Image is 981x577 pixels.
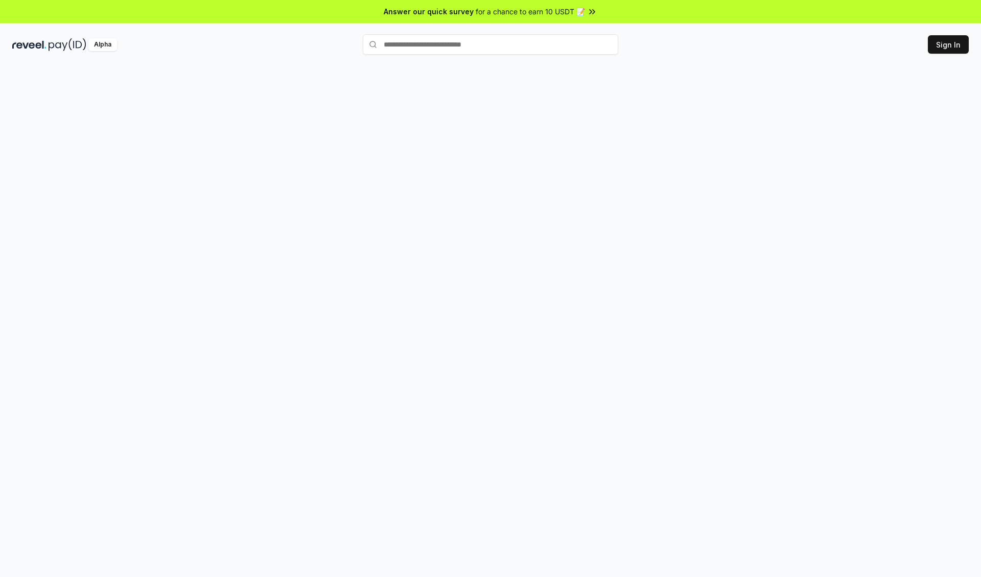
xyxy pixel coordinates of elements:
div: Alpha [88,38,117,51]
span: Answer our quick survey [384,6,474,17]
img: reveel_dark [12,38,46,51]
span: for a chance to earn 10 USDT 📝 [476,6,585,17]
button: Sign In [928,35,969,54]
img: pay_id [49,38,86,51]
